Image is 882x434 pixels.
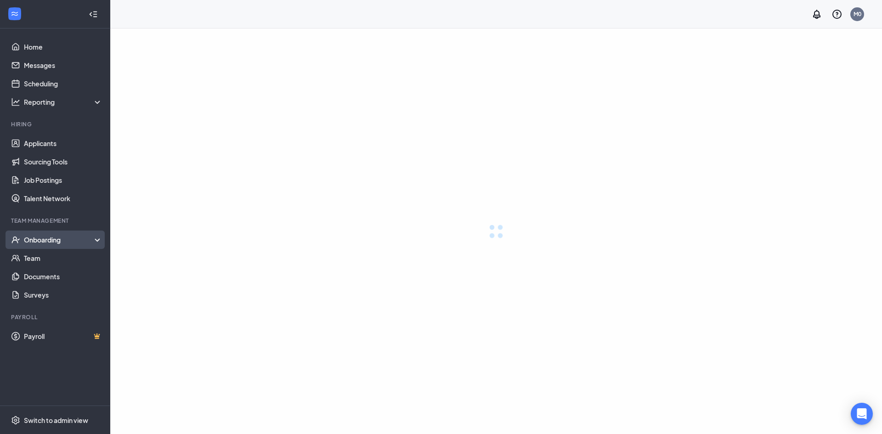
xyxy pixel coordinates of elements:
a: Sourcing Tools [24,152,102,171]
div: M0 [854,10,861,18]
div: Team Management [11,217,101,225]
a: Home [24,38,102,56]
svg: Analysis [11,97,20,107]
div: Onboarding [24,235,103,244]
a: Surveys [24,286,102,304]
div: Open Intercom Messenger [851,403,873,425]
div: Reporting [24,97,103,107]
a: PayrollCrown [24,327,102,345]
svg: Collapse [89,10,98,19]
div: Payroll [11,313,101,321]
svg: WorkstreamLogo [10,9,19,18]
a: Applicants [24,134,102,152]
a: Team [24,249,102,267]
div: Switch to admin view [24,416,88,425]
svg: Settings [11,416,20,425]
div: Hiring [11,120,101,128]
svg: Notifications [811,9,822,20]
a: Job Postings [24,171,102,189]
a: Messages [24,56,102,74]
a: Documents [24,267,102,286]
svg: UserCheck [11,235,20,244]
a: Talent Network [24,189,102,208]
svg: QuestionInfo [831,9,842,20]
a: Scheduling [24,74,102,93]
